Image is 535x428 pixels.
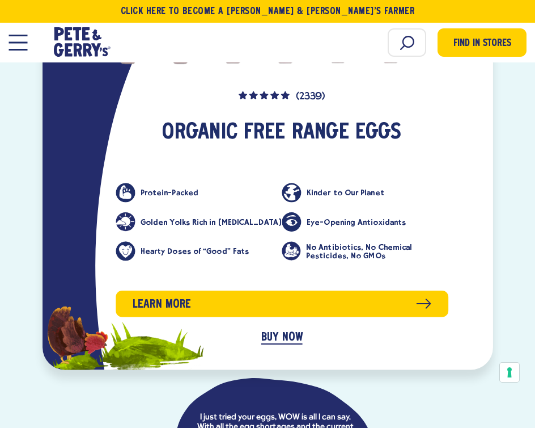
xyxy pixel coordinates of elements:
li: No Antibiotics, No Chemical Pesticides, No GMOs [282,241,448,261]
li: Eye-Opening Antioxidants [282,212,448,232]
button: Open Mobile Menu Modal Dialog [9,35,27,51]
li: Protein-Packed [116,183,282,202]
a: Find in Stores [438,28,526,57]
li: Hearty Doses of “Good” Fats [116,241,282,261]
input: Search [388,28,426,57]
h3: Organic Free Range Eggs [116,110,448,156]
a: (2339) [116,89,448,102]
span: (2339) [295,92,325,102]
button: Your consent preferences for tracking technologies [500,363,519,382]
a: Learn more [116,291,448,317]
span: Learn more [133,296,191,314]
li: Golden Yolks Rich in [MEDICAL_DATA] [116,212,282,232]
li: Kinder to Our Planet [282,183,448,202]
a: BUY NOW [261,332,303,345]
span: Find in Stores [453,36,511,52]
